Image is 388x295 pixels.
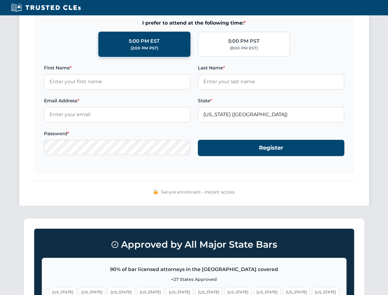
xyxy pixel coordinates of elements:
[49,276,339,283] p: +27 States Approved
[44,74,190,89] input: Enter your first name
[44,97,190,104] label: Email Address
[44,64,190,72] label: First Name
[230,45,258,51] div: (8:00 PM EST)
[161,189,235,195] span: Secure enrollment • Instant access
[49,265,339,273] p: 90% of bar licensed attorneys in the [GEOGRAPHIC_DATA] covered
[198,74,344,89] input: Enter your last name
[44,19,344,27] span: I prefer to attend at the following time:
[153,189,158,194] img: 🔒
[129,37,160,45] div: 5:00 PM EST
[131,45,158,51] div: (2:00 PM PST)
[44,107,190,122] input: Enter your email
[9,3,83,12] img: Trusted CLEs
[198,97,344,104] label: State
[42,236,347,253] h3: Approved by All Major State Bars
[198,64,344,72] label: Last Name
[44,130,190,137] label: Password
[198,140,344,156] button: Register
[198,107,344,122] input: Florida (FL)
[228,37,260,45] div: 5:00 PM PST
